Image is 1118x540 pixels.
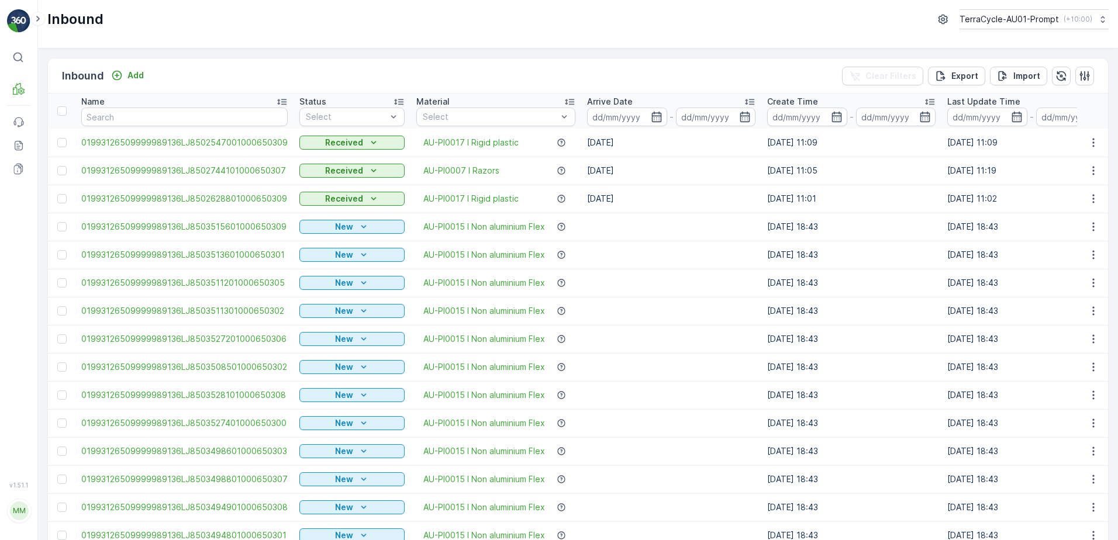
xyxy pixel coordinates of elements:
[761,409,941,437] td: [DATE] 18:43
[335,501,353,513] p: New
[81,445,288,457] a: 01993126509999989136LJ8503498601000650303
[81,473,288,485] a: 01993126509999989136LJ8503498801000650307
[423,277,545,289] span: AU-PI0015 I Non aluminium Flex
[299,248,405,262] button: New
[10,501,29,520] div: MM
[81,417,288,429] a: 01993126509999989136LJ8503527401000650300
[423,193,519,205] a: AU-PI0017 I Rigid plastic
[1030,110,1034,124] p: -
[57,166,67,175] div: Toggle Row Selected
[7,482,30,489] span: v 1.51.1
[325,137,363,148] p: Received
[81,165,288,176] a: 01993126509999989136LJ8502744101000650307
[81,305,288,317] a: 01993126509999989136LJ8503511301000650302
[335,277,353,289] p: New
[761,213,941,241] td: [DATE] 18:43
[81,361,288,373] a: 01993126509999989136LJ8503508501000650302
[761,353,941,381] td: [DATE] 18:43
[299,388,405,402] button: New
[423,473,545,485] a: AU-PI0015 I Non aluminium Flex
[761,129,941,157] td: [DATE] 11:09
[57,475,67,484] div: Toggle Row Selected
[299,360,405,374] button: New
[57,418,67,428] div: Toggle Row Selected
[299,192,405,206] button: Received
[423,417,545,429] a: AU-PI0015 I Non aluminium Flex
[47,10,103,29] p: Inbound
[57,138,67,147] div: Toggle Row Selected
[335,249,353,261] p: New
[81,249,288,261] a: 01993126509999989136LJ8503513601000650301
[1013,70,1040,82] p: Import
[299,332,405,346] button: New
[335,417,353,429] p: New
[335,305,353,317] p: New
[81,333,288,345] a: 01993126509999989136LJ8503527201000650306
[670,110,674,124] p: -
[7,491,30,531] button: MM
[761,269,941,297] td: [DATE] 18:43
[81,96,105,108] p: Name
[423,389,545,401] a: AU-PI0015 I Non aluminium Flex
[299,96,326,108] p: Status
[767,96,818,108] p: Create Time
[761,157,941,185] td: [DATE] 11:05
[57,222,67,231] div: Toggle Row Selected
[81,137,288,148] span: 01993126509999989136LJ8502547001000650309
[57,531,67,540] div: Toggle Row Selected
[325,165,363,176] p: Received
[423,165,499,176] a: AU-PI0007 I Razors
[581,157,761,185] td: [DATE]
[335,333,353,345] p: New
[81,389,288,401] a: 01993126509999989136LJ8503528101000650308
[928,67,985,85] button: Export
[423,221,545,233] a: AU-PI0015 I Non aluminium Flex
[299,276,405,290] button: New
[960,13,1059,25] p: TerraCycle-AU01-Prompt
[767,108,847,126] input: dd/mm/yyyy
[81,108,288,126] input: Search
[57,250,67,259] div: Toggle Row Selected
[325,193,363,205] p: Received
[306,111,387,123] p: Select
[81,193,288,205] a: 01993126509999989136LJ8502628801000650309
[81,501,288,513] span: 01993126509999989136LJ8503494901000650308
[761,185,941,213] td: [DATE] 11:01
[299,444,405,458] button: New
[990,67,1047,85] button: Import
[676,108,756,126] input: dd/mm/yyyy
[951,70,978,82] p: Export
[960,9,1109,29] button: TerraCycle-AU01-Prompt(+10:00)
[299,500,405,514] button: New
[761,465,941,493] td: [DATE] 18:43
[761,381,941,409] td: [DATE] 18:43
[57,306,67,316] div: Toggle Row Selected
[335,473,353,485] p: New
[423,249,545,261] a: AU-PI0015 I Non aluminium Flex
[423,137,519,148] a: AU-PI0017 I Rigid plastic
[761,493,941,521] td: [DATE] 18:43
[761,325,941,353] td: [DATE] 18:43
[423,333,545,345] a: AU-PI0015 I Non aluminium Flex
[423,445,545,457] a: AU-PI0015 I Non aluminium Flex
[335,445,353,457] p: New
[581,129,761,157] td: [DATE]
[761,297,941,325] td: [DATE] 18:43
[423,361,545,373] a: AU-PI0015 I Non aluminium Flex
[423,305,545,317] a: AU-PI0015 I Non aluminium Flex
[423,111,557,123] p: Select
